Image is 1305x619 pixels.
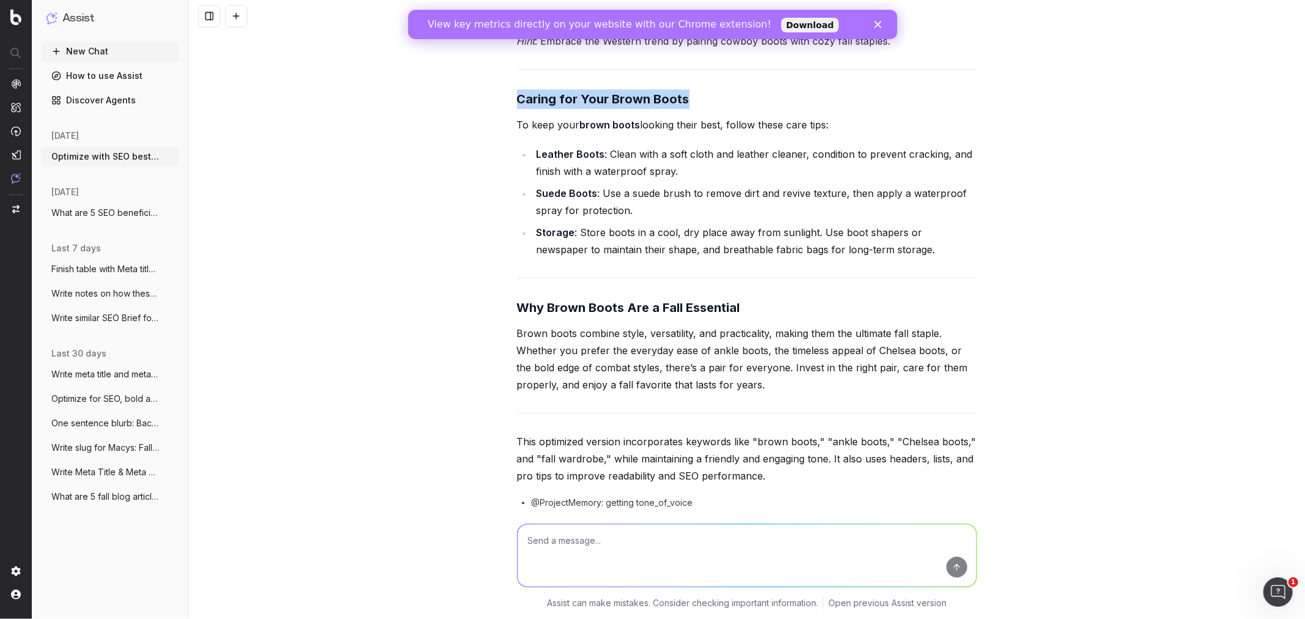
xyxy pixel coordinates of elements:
[51,347,106,360] span: last 30 days
[466,11,478,18] div: Close
[42,308,179,328] button: Write similar SEO Brief for SEO Briefs:
[42,66,179,86] a: How to use Assist
[46,12,58,24] img: Assist
[42,203,179,223] button: What are 5 SEO beneficial blog post topi
[42,487,179,506] button: What are 5 fall blog articles that cover
[51,442,159,454] span: Write slug for Macys: Fall Entryway Deco
[12,205,20,213] img: Switch project
[532,497,693,509] span: @ProjectMemory: getting tone_of_voice
[517,92,690,106] strong: Caring for Your Brown Boots
[51,466,159,478] span: Write Meta Title & Meta Description for
[51,130,79,142] span: [DATE]
[51,207,159,219] span: What are 5 SEO beneficial blog post topi
[42,438,179,458] button: Write slug for Macys: Fall Entryway Deco
[42,389,179,409] button: Optimize for SEO, bold any changes made:
[42,259,179,279] button: Finish table with Meta title and meta de
[537,226,575,239] strong: Storage
[62,10,94,27] h1: Assist
[11,79,21,89] img: Analytics
[11,102,21,113] img: Intelligence
[51,312,159,324] span: Write similar SEO Brief for SEO Briefs:
[517,35,535,47] em: Hint
[11,126,21,136] img: Activation
[11,590,21,599] img: My account
[533,185,977,219] li: : Use a suede brush to remove dirt and revive texture, then apply a waterproof spray for protection.
[537,187,598,199] strong: Suede Boots
[517,325,977,393] p: Brown boots combine style, versatility, and practicality, making them the ultimate fall staple. W...
[51,150,159,163] span: Optimize with SEO best practices: Fall i
[1288,577,1298,587] span: 1
[51,368,159,380] span: Write meta title and meta descrion for K
[517,32,977,50] p: : Embrace the Western trend by pairing cowboy boots with cozy fall staples.
[42,42,179,61] button: New Chat
[11,150,21,160] img: Studio
[42,462,179,482] button: Write Meta Title & Meta Description for
[11,566,21,576] img: Setting
[42,284,179,303] button: Write notes on how these meta titles and
[46,10,174,27] button: Assist
[51,186,79,198] span: [DATE]
[51,393,159,405] span: Optimize for SEO, bold any changes made:
[517,300,740,315] strong: Why Brown Boots Are a Fall Essential
[51,417,159,429] span: One sentence blurb: Back-to-School Morni
[517,116,977,133] p: To keep your looking their best, follow these care tips:
[51,491,159,503] span: What are 5 fall blog articles that cover
[533,146,977,180] li: : Clean with a soft cloth and leather cleaner, condition to prevent cracking, and finish with a w...
[1263,577,1293,607] iframe: Intercom live chat
[42,365,179,384] button: Write meta title and meta descrion for K
[547,597,818,609] p: Assist can make mistakes. Consider checking important information.
[42,91,179,110] a: Discover Agents
[408,10,898,39] iframe: Intercom live chat banner
[11,173,21,183] img: Assist
[537,148,605,160] strong: Leather Boots
[51,242,101,254] span: last 7 days
[533,224,977,258] li: : Store boots in a cool, dry place away from sunlight. Use boot shapers or newspaper to maintain ...
[51,263,159,275] span: Finish table with Meta title and meta de
[42,147,179,166] button: Optimize with SEO best practices: Fall i
[51,287,159,300] span: Write notes on how these meta titles and
[42,413,179,433] button: One sentence blurb: Back-to-School Morni
[10,9,21,25] img: Botify logo
[517,433,977,484] p: This optimized version incorporates keywords like "brown boots," "ankle boots," "Chelsea boots," ...
[828,597,946,609] a: Open previous Assist version
[580,119,641,131] strong: brown boots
